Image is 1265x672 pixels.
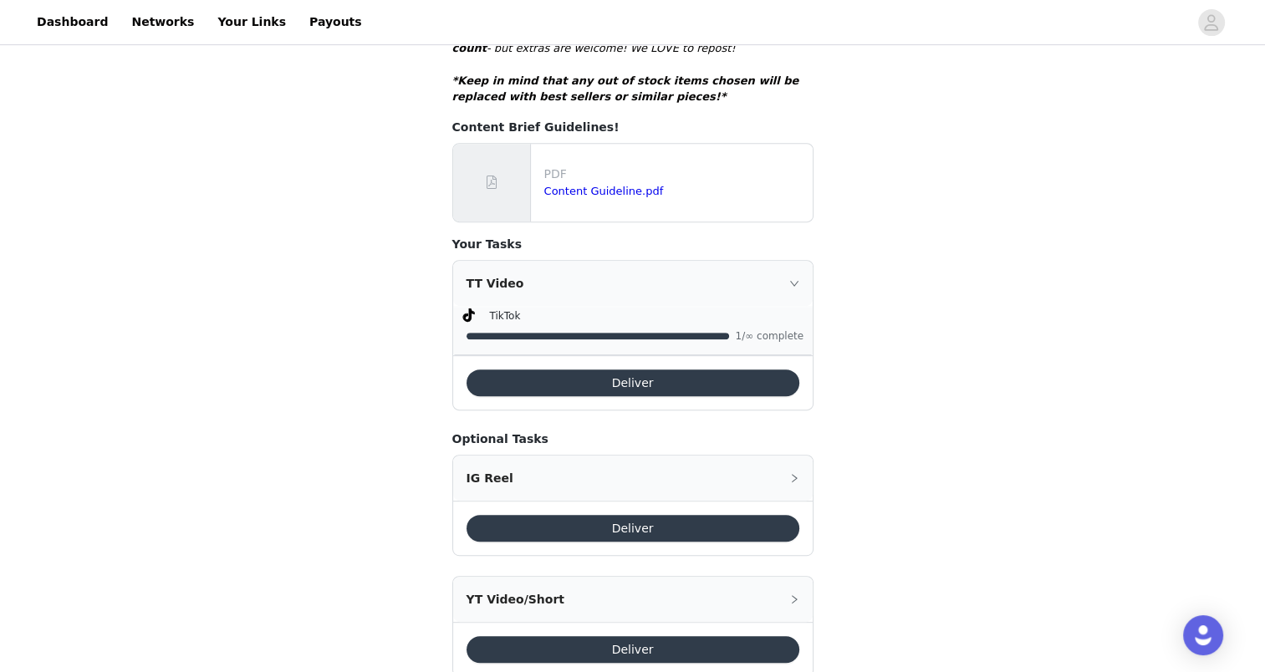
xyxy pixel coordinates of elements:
[121,3,204,41] a: Networks
[1183,615,1223,655] div: Open Intercom Messenger
[544,165,806,183] p: PDF
[452,74,799,104] em: *Keep in mind that any out of stock items chosen will be replaced with best sellers or similar pi...
[299,3,372,41] a: Payouts
[453,456,813,501] div: icon: rightIG Reel
[490,310,521,322] span: TikTok
[453,261,813,306] div: icon: rightTT Video
[789,594,799,604] i: icon: right
[1203,9,1219,36] div: avatar
[487,42,736,54] em: - but extras are welcome! We LOVE to repost!
[467,636,799,663] button: Deliver
[789,473,799,483] i: icon: right
[452,430,814,448] h4: Optional Tasks
[736,331,803,341] span: 1/∞ complete
[453,577,813,622] div: icon: rightYT Video/Short
[207,3,296,41] a: Your Links
[452,25,780,54] em: Stories do not count
[789,278,799,288] i: icon: right
[467,369,799,396] button: Deliver
[452,119,814,136] h4: Content Brief Guidelines!
[27,3,118,41] a: Dashboard
[467,515,799,542] button: Deliver
[452,236,814,253] h4: Your Tasks
[544,185,664,197] a: Content Guideline.pdf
